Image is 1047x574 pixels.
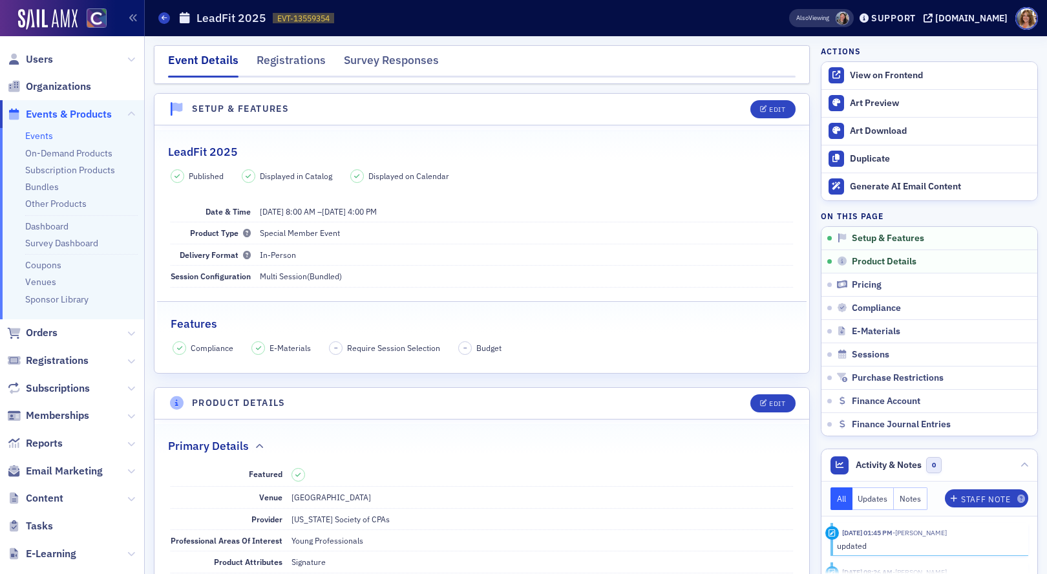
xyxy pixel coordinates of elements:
[192,396,286,410] h4: Product Details
[260,250,296,260] span: In-Person
[259,492,282,502] span: Venue
[260,201,794,222] dd: –
[852,303,901,314] span: Compliance
[26,80,91,94] span: Organizations
[87,8,107,28] img: SailAMX
[821,117,1037,145] a: Art Download
[26,547,76,561] span: E-Learning
[842,528,893,537] time: 7/24/2025 01:45 PM
[7,547,76,561] a: E-Learning
[347,342,440,354] span: Require Session Selection
[25,147,112,159] a: On-Demand Products
[893,528,947,537] span: Aidan Sullivan
[270,342,311,354] span: E-Materials
[476,342,502,354] span: Budget
[286,206,315,217] time: 8:00 AM
[291,556,326,568] div: Signature
[769,400,785,407] div: Edit
[852,419,951,430] span: Finance Journal Entries
[852,349,889,361] span: Sessions
[821,90,1037,117] a: Art Preview
[961,496,1010,503] div: Staff Note
[260,170,332,182] span: Displayed in Catalog
[18,9,78,30] a: SailAMX
[168,52,238,78] div: Event Details
[852,487,894,510] button: Updates
[26,326,58,340] span: Orders
[171,535,282,546] span: Professional Areas Of Interest
[249,469,282,479] span: Featured
[251,514,282,524] span: Provider
[260,266,794,286] dd: (Bundled)
[192,102,289,116] h4: Setup & Features
[871,12,916,24] div: Support
[796,14,809,22] div: Also
[7,491,63,505] a: Content
[26,107,112,122] span: Events & Products
[852,256,916,268] span: Product Details
[25,181,59,193] a: Bundles
[191,342,233,354] span: Compliance
[25,198,87,209] a: Other Products
[25,276,56,288] a: Venues
[26,436,63,451] span: Reports
[850,153,1031,165] div: Duplicate
[852,372,944,384] span: Purchase Restrictions
[850,125,1031,137] div: Art Download
[821,62,1037,89] a: View on Frontend
[291,535,363,546] div: Young Professionals
[1015,7,1038,30] span: Profile
[796,14,829,23] span: Viewing
[7,464,103,478] a: Email Marketing
[189,170,224,182] span: Published
[25,259,61,271] a: Coupons
[171,271,251,281] span: Session Configuration
[291,492,371,502] span: [GEOGRAPHIC_DATA]
[171,315,217,332] h2: Features
[945,489,1028,507] button: Staff Note
[852,396,920,407] span: Finance Account
[852,233,924,244] span: Setup & Features
[821,145,1037,173] button: Duplicate
[196,10,266,26] h1: LeadFit 2025
[348,206,377,217] time: 4:00 PM
[852,326,900,337] span: E-Materials
[837,540,1020,551] div: updated
[26,354,89,368] span: Registrations
[168,438,249,454] h2: Primary Details
[168,143,238,160] h2: LeadFit 2025
[7,519,53,533] a: Tasks
[463,343,467,352] span: –
[852,279,882,291] span: Pricing
[25,130,53,142] a: Events
[821,45,861,57] h4: Actions
[850,98,1031,109] div: Art Preview
[750,394,795,412] button: Edit
[25,164,115,176] a: Subscription Products
[260,271,307,281] span: Multi Session
[257,52,326,76] div: Registrations
[7,52,53,67] a: Users
[894,487,927,510] button: Notes
[291,514,390,524] span: [US_STATE] Society of CPAs
[7,381,90,396] a: Subscriptions
[26,381,90,396] span: Subscriptions
[7,409,89,423] a: Memberships
[850,181,1031,193] div: Generate AI Email Content
[821,210,1038,222] h4: On this page
[260,228,340,238] span: Special Member Event
[190,228,251,238] span: Product Type
[25,293,89,305] a: Sponsor Library
[7,326,58,340] a: Orders
[334,343,338,352] span: –
[7,436,63,451] a: Reports
[180,250,251,260] span: Delivery Format
[368,170,449,182] span: Displayed on Calendar
[856,458,922,472] span: Activity & Notes
[830,487,852,510] button: All
[7,107,112,122] a: Events & Products
[214,557,282,567] span: Product Attributes
[206,206,251,217] span: Date & Time
[344,52,439,76] div: Survey Responses
[25,237,98,249] a: Survey Dashboard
